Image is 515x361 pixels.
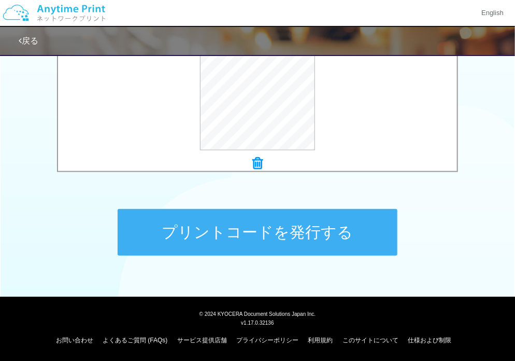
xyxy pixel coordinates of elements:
[342,337,398,344] a: このサイトについて
[118,209,397,256] button: プリントコードを発行する
[56,337,93,344] a: お問い合わせ
[241,320,274,326] span: v1.17.0.32136
[408,337,451,344] a: 仕様および制限
[236,337,298,344] a: プライバシーポリシー
[177,337,227,344] a: サービス提供店舗
[199,311,316,317] span: © 2024 KYOCERA Document Solutions Japan Inc.
[19,36,38,45] a: 戻る
[103,337,167,344] a: よくあるご質問 (FAQs)
[308,337,333,344] a: 利用規約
